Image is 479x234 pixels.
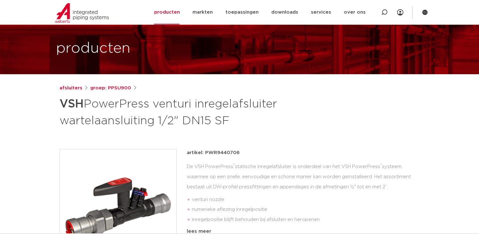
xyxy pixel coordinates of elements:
[187,162,420,225] div: De VSH PowerPress statische inregelafsluiter is onderdeel van het VSH PowerPress systeem, waarmee...
[90,84,131,92] a: groep: PPSU900
[233,163,235,167] sup: ®
[60,94,297,129] h1: PowerPress venturi inregelafsluiter wartelaansluiting 1/2" DN15 SF
[192,195,420,205] li: venturi nozzle
[192,205,420,215] li: numerieke aflezing inregelpositie
[192,215,420,225] li: inregelpositie blijft behouden bij afsluiten en heropenen
[60,98,84,110] strong: VSH
[56,38,130,59] h1: producten
[187,149,240,157] p: artikel: PWR9440706
[380,163,382,167] sup: ®
[60,84,82,92] a: afsluiters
